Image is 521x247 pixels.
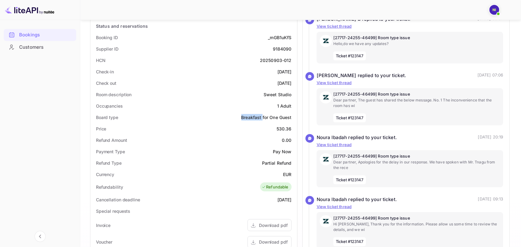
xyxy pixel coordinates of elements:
div: 0.00 [282,137,292,143]
div: Pay Now [273,148,292,155]
div: [DATE] [277,80,292,86]
div: Breakfast for One Guest [241,114,292,121]
div: _mGB1uKfS [268,34,292,41]
div: [DATE] [277,68,292,75]
div: Cancellation deadline [96,196,140,203]
div: Check-in [96,68,114,75]
div: Bookings [19,31,73,39]
div: Supplier ID [96,46,119,52]
div: Check out [96,80,116,86]
div: Occupancies [96,103,123,109]
span: Ticket #123147 [333,175,366,185]
div: Price [96,126,106,132]
div: Download pdf [259,222,288,228]
div: Currency [96,171,114,178]
img: LiteAPI logo [5,5,54,15]
img: N Ibadah [490,5,499,15]
div: Booking ID [96,34,118,41]
span: Ticket #123147 [333,113,366,123]
p: [27717-24255-46499] Room type issue [333,215,500,221]
div: Sweet Studio [264,91,292,98]
div: Partial Refund [262,160,292,166]
div: Bookings [4,29,76,41]
a: Customers [4,41,76,53]
div: 9184090 [273,46,292,52]
div: Voucher [96,239,112,245]
p: Dear partner, The guest has shared the below message. No. 1 The inconvenience that the room has wi [333,97,500,109]
div: 20250903-012 [260,57,292,64]
img: AwvSTEc2VUhQAAAAAElFTkSuQmCC [320,215,332,228]
p: View ticket thread [317,23,503,30]
span: Ticket #123147 [333,237,366,247]
div: Refundability [96,184,123,190]
div: Refund Type [96,160,122,166]
div: [PERSON_NAME] replied to your ticket. [317,72,406,79]
p: Dear partner, Apologies for the delay in our response. We have spoken with Mr. Tnagu from the rece [333,159,500,171]
a: Bookings [4,29,76,40]
div: Invoice [96,222,110,228]
p: [DATE] 20:19 [478,134,503,141]
p: [27717-24255-46499] Room type issue [333,153,500,159]
p: View ticket thread [317,142,503,148]
img: AwvSTEc2VUhQAAAAAElFTkSuQmCC [320,35,332,47]
img: AwvSTEc2VUhQAAAAAElFTkSuQmCC [320,153,332,166]
div: Refund Amount [96,137,127,143]
div: HCN [96,57,106,64]
p: [DATE] 07:06 [477,72,503,79]
div: Noura Ibadah replied to your ticket. [317,196,397,203]
div: [DATE] [277,196,292,203]
p: Hello,do we have any updates? [333,41,500,47]
p: [DATE] 09:13 [478,196,503,203]
p: View ticket thread [317,204,503,210]
button: Collapse navigation [35,231,46,242]
p: [27717-24255-46499] Room type issue [333,35,500,41]
div: Room description [96,91,131,98]
div: EUR [283,171,292,178]
div: 1 Adult [277,103,292,109]
div: Noura Ibadah replied to your ticket. [317,134,397,141]
p: [27717-24255-46499] Room type issue [333,91,500,97]
div: Download pdf [259,239,288,245]
p: View ticket thread [317,80,503,86]
img: AwvSTEc2VUhQAAAAAElFTkSuQmCC [320,91,332,104]
div: Special requests [96,208,130,214]
div: 530.36 [277,126,292,132]
div: Payment Type [96,148,125,155]
div: Status and reservations [96,23,148,29]
p: Hi [PERSON_NAME], Thank you for the information. Please allow us some time to review the details,... [333,221,500,233]
div: Customers [19,44,73,51]
div: Refundable [262,184,289,190]
span: Ticket #123147 [333,51,366,61]
div: Board type [96,114,118,121]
